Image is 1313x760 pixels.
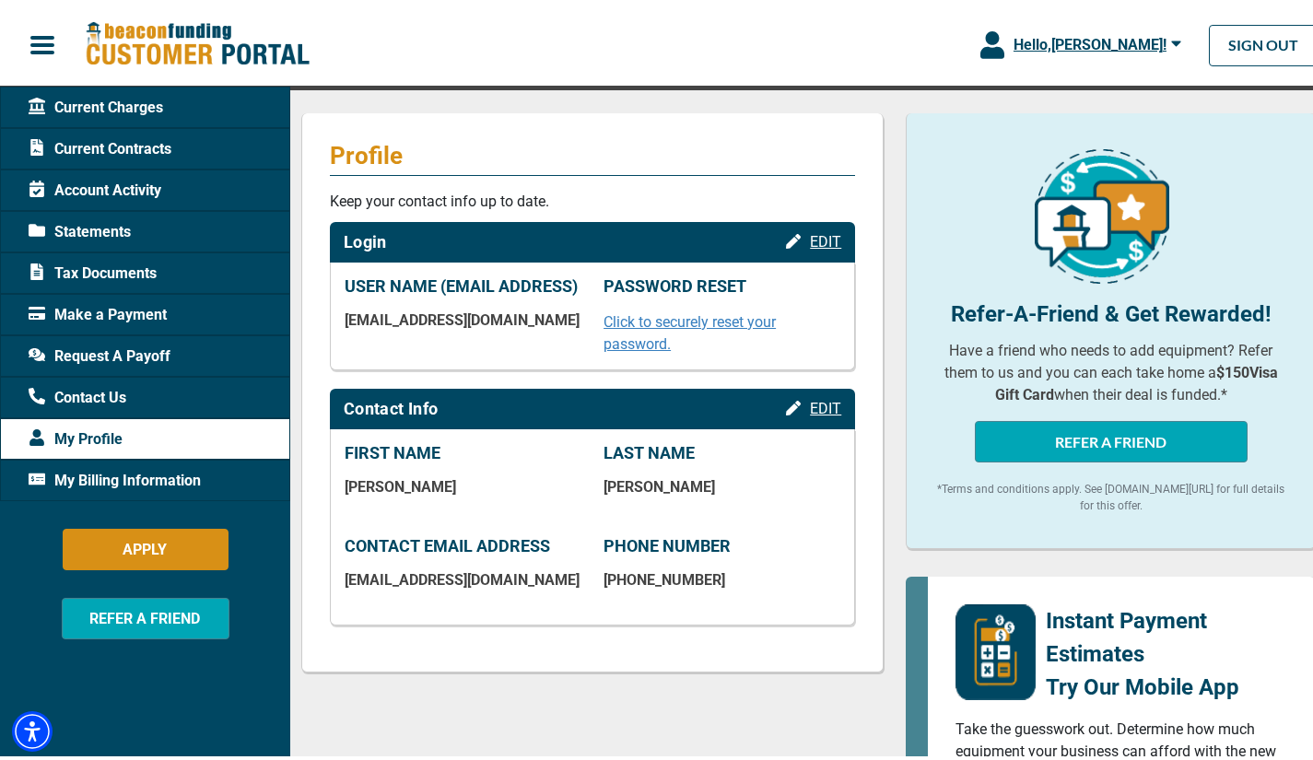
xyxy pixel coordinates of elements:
img: mobile-app-logo.png [955,601,1035,696]
p: Have a friend who needs to add equipment? Refer them to us and you can each take home a when thei... [934,336,1287,403]
span: Request A Payoff [29,342,170,364]
p: USER NAME (EMAIL ADDRESS) [345,273,581,293]
p: [PHONE_NUMBER] [604,567,840,585]
p: *Terms and conditions apply. See [DOMAIN_NAME][URL] for full details for this offer. [934,477,1287,510]
h2: Login [344,228,387,249]
h2: Contact Info [344,395,438,415]
p: [EMAIL_ADDRESS][DOMAIN_NAME] [345,567,581,585]
p: CONTACT EMAIL ADDRESS [345,532,581,553]
span: My Billing Information [29,466,201,488]
p: Instant Payment Estimates [1047,601,1288,667]
span: Tax Documents [29,259,157,281]
span: Current Contracts [29,134,171,157]
p: LAST NAME [604,439,840,460]
p: Keep your contact info up to date. [330,187,855,209]
p: Refer-A-Friend & Get Rewarded! [934,294,1287,327]
p: PHONE NUMBER [604,532,840,553]
span: Hello, [PERSON_NAME] ! [1014,32,1166,50]
a: Click to securely reset your password. [604,310,776,349]
span: Statements [29,217,131,240]
span: Contact Us [29,383,126,405]
button: APPLY [63,525,229,567]
span: EDIT [810,396,841,414]
span: Current Charges [29,93,163,115]
div: Accessibility Menu [12,707,53,748]
span: My Profile [29,425,123,447]
img: refer-a-friend-icon.png [1035,146,1169,280]
span: EDIT [810,229,841,247]
p: Try Our Mobile App [1047,667,1288,700]
p: [EMAIL_ADDRESS][DOMAIN_NAME] [345,308,581,325]
p: FIRST NAME [345,439,581,460]
img: Beacon Funding Customer Portal Logo [85,18,310,64]
span: Make a Payment [29,300,167,322]
span: Account Activity [29,176,161,198]
button: REFER A FRIEND [62,594,229,636]
p: [PERSON_NAME] [604,474,840,492]
p: [PERSON_NAME] [345,474,581,492]
p: Profile [330,137,855,167]
button: REFER A FRIEND [975,417,1248,459]
p: PASSWORD RESET [604,273,840,293]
